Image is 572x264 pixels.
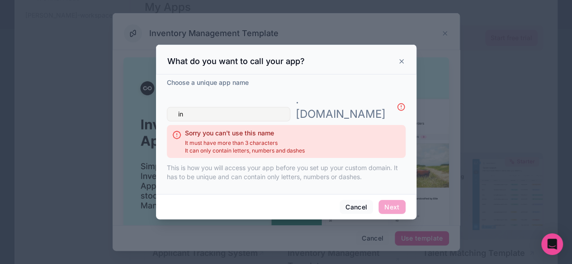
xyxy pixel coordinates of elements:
[185,129,305,138] h2: Sorry you can't use this name
[541,233,563,255] div: Open Intercom Messenger
[167,78,249,87] label: Choose a unique app name
[185,147,305,154] span: It can only contain letters, numbers and dashes
[296,93,386,121] p: . [DOMAIN_NAME]
[167,163,406,181] p: This is how you will access your app before you set up your custom domain. It has to be unique an...
[185,139,305,147] span: It must have more than 3 characters
[167,56,305,67] h3: What do you want to call your app?
[340,200,373,214] button: Cancel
